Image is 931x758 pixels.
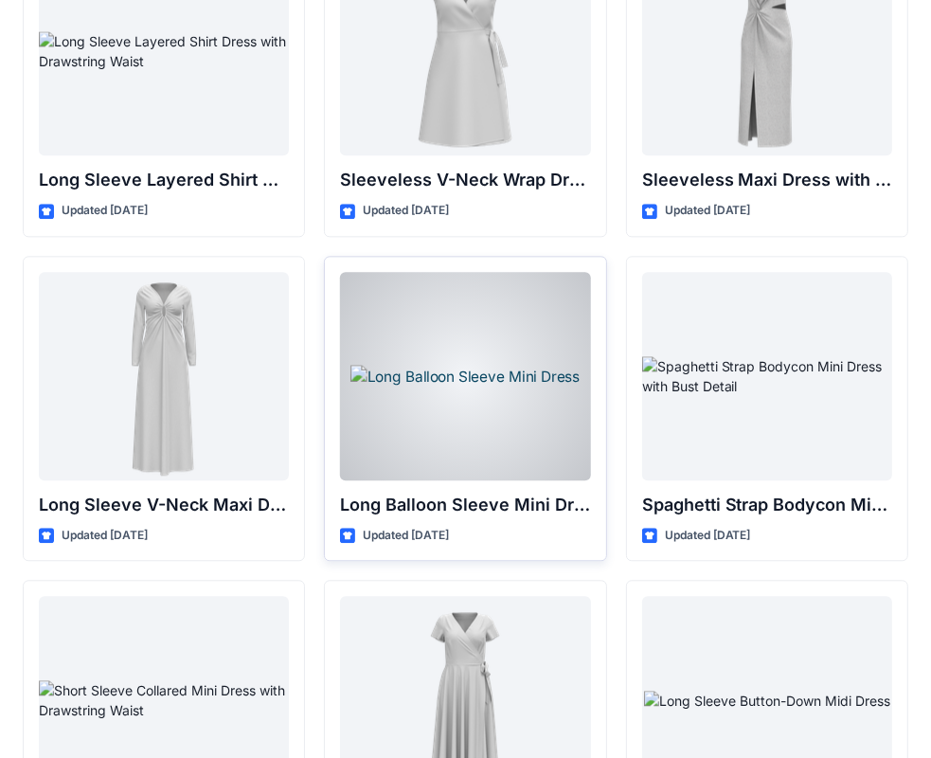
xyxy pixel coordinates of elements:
p: Updated [DATE] [62,526,148,546]
p: Long Balloon Sleeve Mini Dress [340,492,590,518]
p: Updated [DATE] [363,201,449,221]
p: Updated [DATE] [62,201,148,221]
p: Long Sleeve Layered Shirt Dress with Drawstring Waist [39,167,289,193]
p: Updated [DATE] [665,526,751,546]
p: Sleeveless Maxi Dress with Twist Detail and Slit [642,167,892,193]
p: Sleeveless V-Neck Wrap Dress [340,167,590,193]
a: Long Balloon Sleeve Mini Dress [340,272,590,480]
p: Updated [DATE] [665,201,751,221]
a: Long Sleeve V-Neck Maxi Dress with Twisted Detail [39,272,289,480]
a: Spaghetti Strap Bodycon Mini Dress with Bust Detail [642,272,892,480]
p: Updated [DATE] [363,526,449,546]
p: Spaghetti Strap Bodycon Mini Dress with Bust Detail [642,492,892,518]
p: Long Sleeve V-Neck Maxi Dress with Twisted Detail [39,492,289,518]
